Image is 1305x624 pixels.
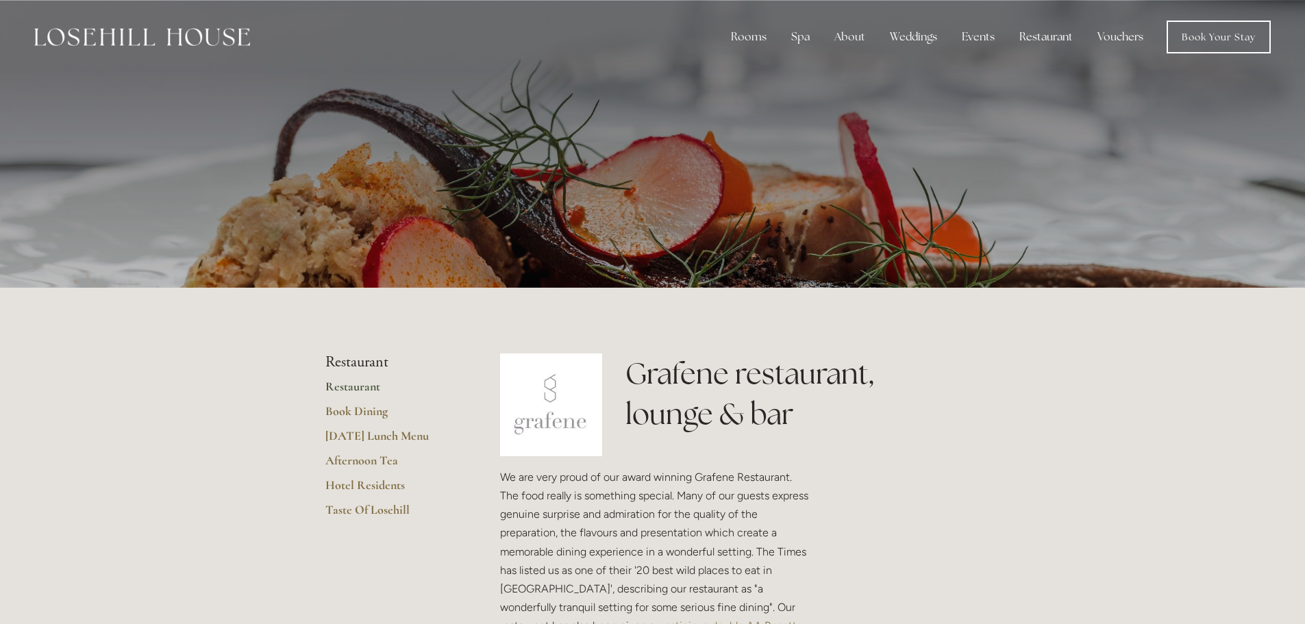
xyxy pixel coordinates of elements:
li: Restaurant [325,353,456,371]
h1: Grafene restaurant, lounge & bar [625,353,980,434]
a: Book Your Stay [1167,21,1271,53]
a: [DATE] Lunch Menu [325,428,456,453]
div: About [823,23,876,51]
a: Hotel Residents [325,477,456,502]
div: Restaurant [1008,23,1084,51]
img: grafene.jpg [500,353,603,456]
a: Restaurant [325,379,456,403]
a: Afternoon Tea [325,453,456,477]
a: Vouchers [1086,23,1154,51]
div: Events [951,23,1006,51]
div: Weddings [879,23,948,51]
a: Taste Of Losehill [325,502,456,527]
div: Spa [780,23,821,51]
img: Losehill House [34,28,250,46]
div: Rooms [720,23,778,51]
a: Book Dining [325,403,456,428]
